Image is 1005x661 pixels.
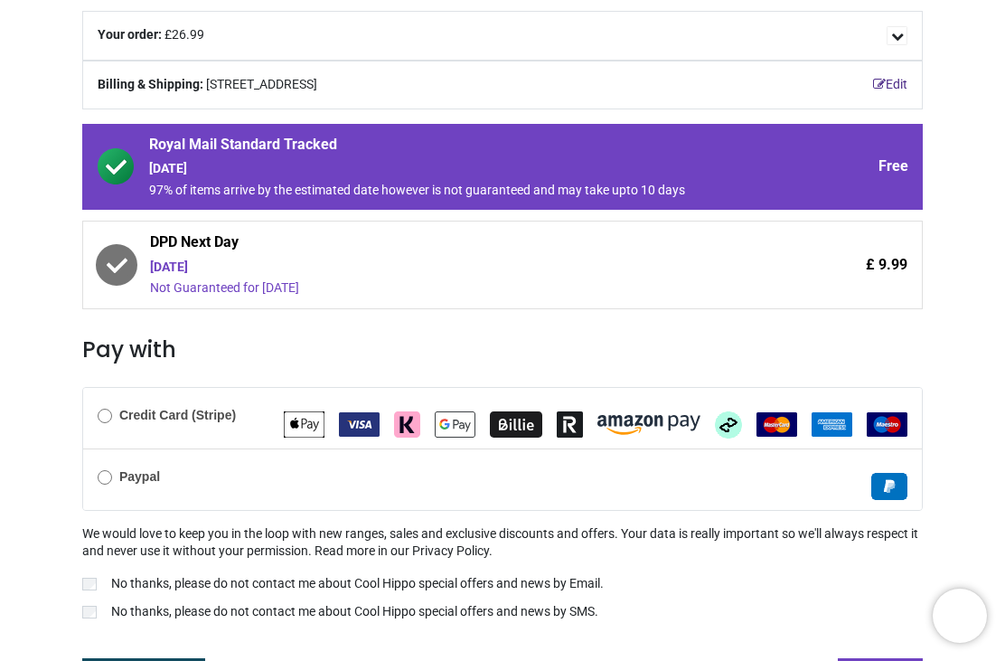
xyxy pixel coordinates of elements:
[435,416,475,430] span: Google Pay
[119,469,160,484] b: Paypal
[98,409,112,423] input: Credit Card (Stripe)
[812,416,852,430] span: American Express
[149,182,756,200] div: 97% of items arrive by the estimated date however is not guaranteed and may take upto 10 days
[812,412,852,437] img: American Express
[82,578,97,590] input: No thanks, please do not contact me about Cool Hippo special offers and news by Email.
[715,411,742,439] img: Afterpay Clearpay
[164,27,204,42] span: £
[206,76,317,94] span: [STREET_ADDRESS]
[150,279,756,297] div: Not Guaranteed for [DATE]
[284,411,324,438] img: Apple Pay
[172,27,204,42] span: 26.99
[394,416,420,430] span: Klarna
[866,255,907,275] span: £ 9.99
[149,160,756,178] div: [DATE]
[756,416,797,430] span: MasterCard
[933,589,987,643] iframe: Brevo live chat
[339,416,380,430] span: VISA
[150,259,756,277] div: [DATE]
[339,412,380,437] img: VISA
[111,603,598,621] p: No thanks, please do not contact me about Cool Hippo special offers and news by SMS.
[490,416,542,430] span: Billie
[597,416,700,430] span: Amazon Pay
[867,416,907,430] span: Maestro
[490,411,542,438] img: Billie
[82,606,97,619] input: No thanks, please do not contact me about Cool Hippo special offers and news by SMS.
[119,408,236,422] b: Credit Card (Stripe)
[82,525,923,625] div: We would love to keep you in the loop with new ranges, sales and exclusive discounts and offers. ...
[871,473,907,500] img: Paypal
[98,77,203,91] b: Billing & Shipping:
[867,412,907,437] img: Maestro
[98,470,112,485] input: Paypal
[887,26,907,45] span: Details
[82,335,923,365] h3: Pay with
[150,232,756,258] span: DPD Next Day
[98,27,162,42] b: Your order:
[873,76,907,94] a: Edit
[557,416,583,430] span: Revolut Pay
[111,575,604,593] p: No thanks, please do not contact me about Cool Hippo special offers and news by Email.
[871,477,907,492] span: Paypal
[597,415,700,435] img: Amazon Pay
[394,411,420,438] img: Klarna
[715,416,742,430] span: Afterpay Clearpay
[284,416,324,430] span: Apple Pay
[756,412,797,437] img: MasterCard
[878,156,908,176] span: Free
[435,411,475,438] img: Google Pay
[149,135,756,160] span: Royal Mail Standard Tracked
[557,411,583,438] img: Revolut Pay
